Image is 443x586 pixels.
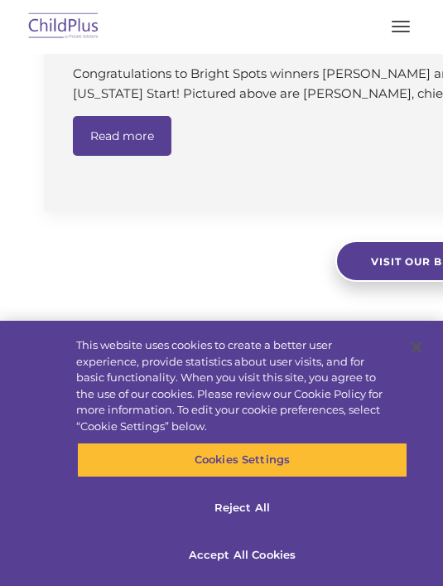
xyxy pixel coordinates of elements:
button: Cookies Settings [77,443,408,477]
a: Read more [73,116,171,156]
img: ChildPlus by Procare Solutions [25,7,103,46]
button: Reject All [77,491,408,525]
span: Last name [375,96,426,109]
img: Company Logo [22,356,75,409]
div: This website uses cookies to create a better user experience, provide statistics about user visit... [76,337,388,434]
button: Close [398,329,435,366]
button: Accept All Cookies [77,538,408,573]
